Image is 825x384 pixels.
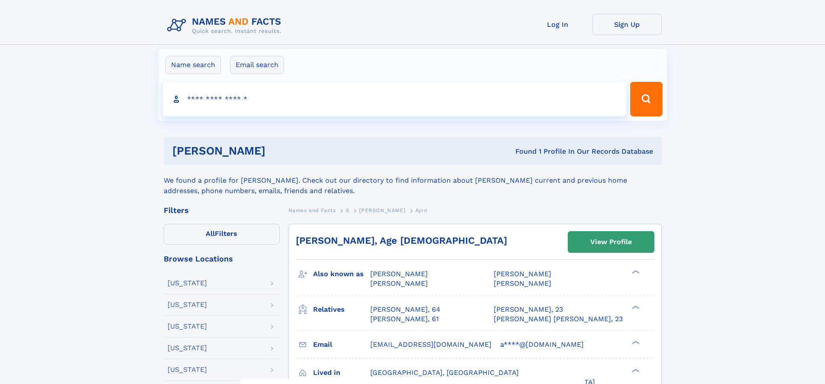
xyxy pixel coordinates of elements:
a: Log In [523,14,592,35]
span: [GEOGRAPHIC_DATA], [GEOGRAPHIC_DATA] [370,368,519,377]
span: [PERSON_NAME] [370,270,428,278]
span: [PERSON_NAME] [494,279,551,287]
a: [PERSON_NAME] [359,205,405,216]
a: [PERSON_NAME], Age [DEMOGRAPHIC_DATA] [296,235,507,246]
div: [US_STATE] [168,323,207,330]
span: [EMAIL_ADDRESS][DOMAIN_NAME] [370,340,492,349]
div: Filters [164,207,280,214]
span: Ayrn [415,207,427,213]
label: Name search [165,56,221,74]
div: Found 1 Profile In Our Records Database [390,147,653,156]
span: S [346,207,349,213]
a: [PERSON_NAME], 23 [494,305,563,314]
a: Names and Facts [288,205,336,216]
div: We found a profile for [PERSON_NAME]. Check out our directory to find information about [PERSON_N... [164,165,662,196]
button: Search Button [630,82,662,116]
div: [US_STATE] [168,301,207,308]
a: S [346,205,349,216]
div: [US_STATE] [168,366,207,373]
span: [PERSON_NAME] [494,270,551,278]
a: Sign Up [592,14,662,35]
h3: Email [313,337,370,352]
label: Email search [230,56,284,74]
input: search input [163,82,627,116]
h3: Also known as [313,267,370,281]
h3: Relatives [313,302,370,317]
span: [PERSON_NAME] [359,207,405,213]
a: [PERSON_NAME], 64 [370,305,440,314]
h1: [PERSON_NAME] [172,145,391,156]
div: ❯ [630,339,640,345]
div: View Profile [590,232,632,252]
div: ❯ [630,269,640,275]
a: [PERSON_NAME] [PERSON_NAME], 23 [494,314,623,324]
div: Browse Locations [164,255,280,263]
a: View Profile [568,232,654,252]
div: ❯ [630,368,640,373]
span: All [206,229,215,238]
div: ❯ [630,304,640,310]
a: [PERSON_NAME], 61 [370,314,439,324]
span: [PERSON_NAME] [370,279,428,287]
h3: Lived in [313,365,370,380]
div: [US_STATE] [168,345,207,352]
div: [US_STATE] [168,280,207,287]
label: Filters [164,224,280,245]
img: Logo Names and Facts [164,14,288,37]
